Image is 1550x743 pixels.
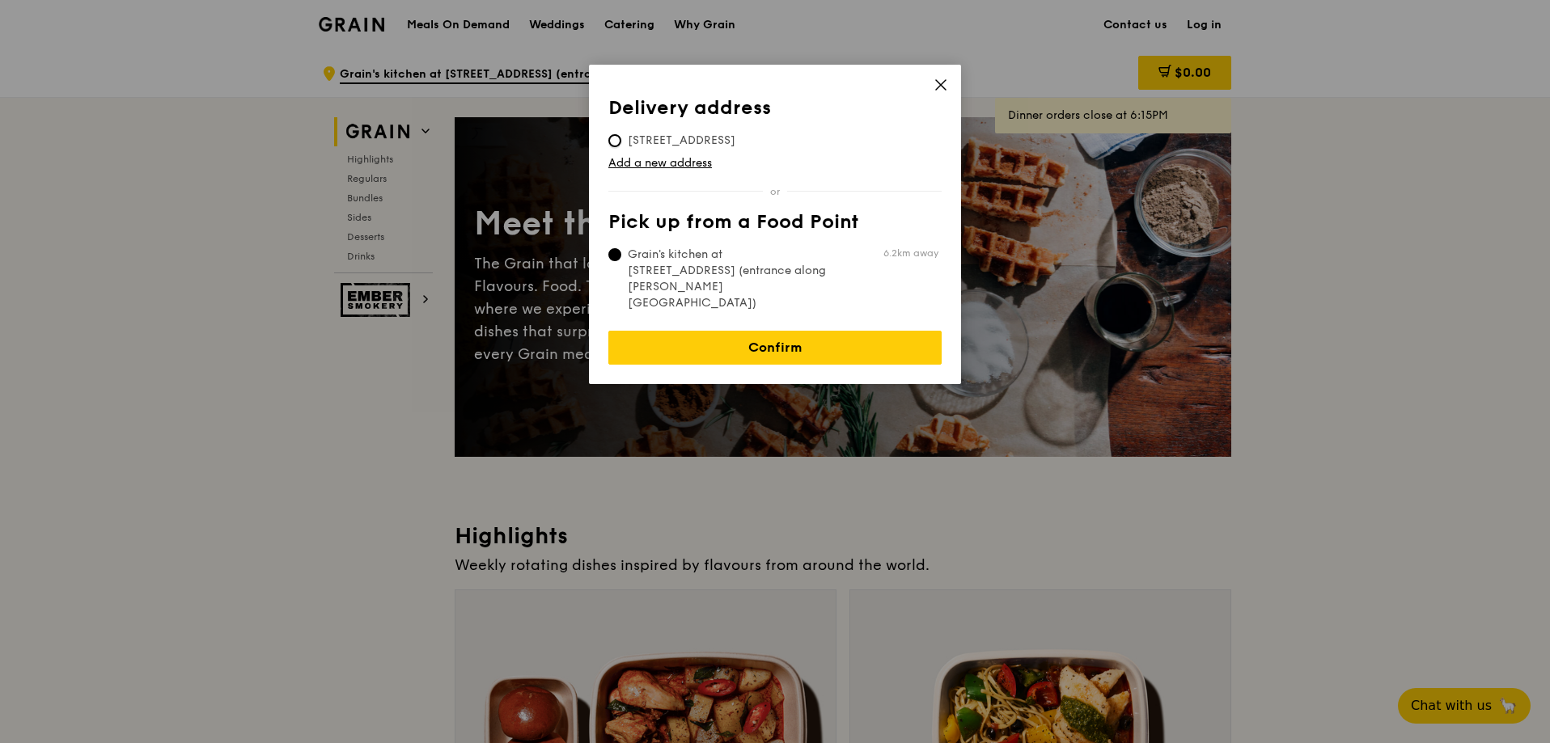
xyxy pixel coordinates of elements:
span: [STREET_ADDRESS] [608,133,755,149]
input: Grain's kitchen at [STREET_ADDRESS] (entrance along [PERSON_NAME][GEOGRAPHIC_DATA])6.2km away [608,248,621,261]
th: Delivery address [608,97,942,126]
span: 6.2km away [883,247,938,260]
span: Grain's kitchen at [STREET_ADDRESS] (entrance along [PERSON_NAME][GEOGRAPHIC_DATA]) [608,247,849,311]
a: Add a new address [608,155,942,171]
input: [STREET_ADDRESS] [608,134,621,147]
th: Pick up from a Food Point [608,211,942,240]
a: Confirm [608,331,942,365]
